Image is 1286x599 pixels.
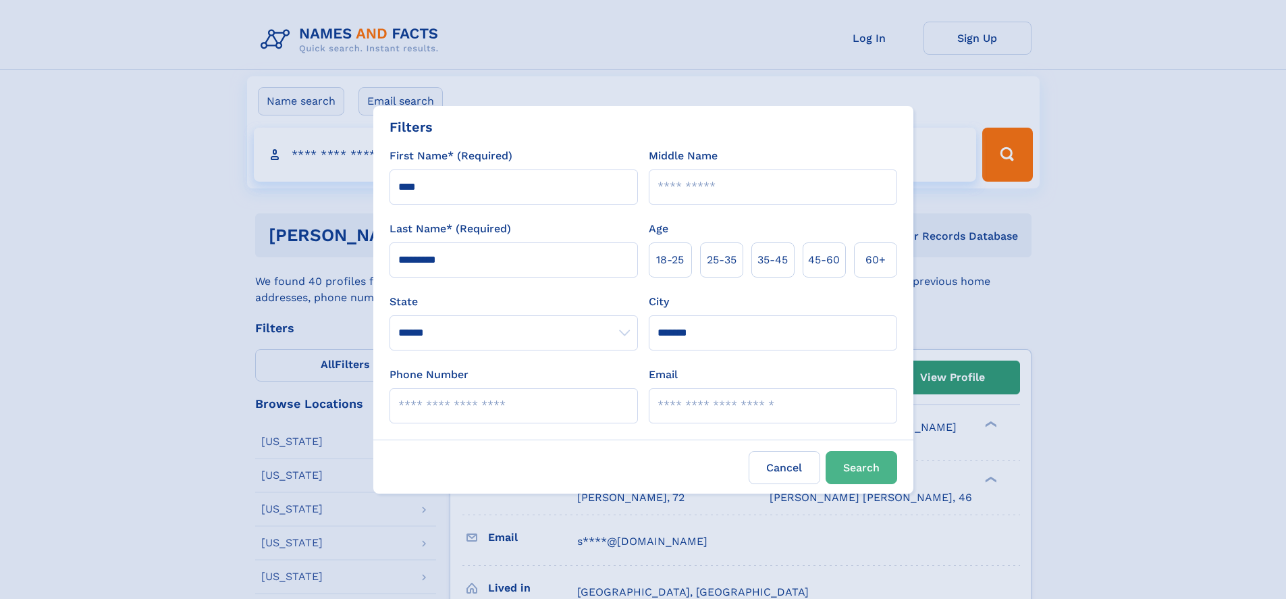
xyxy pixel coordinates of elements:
label: State [390,294,638,310]
span: 18‑25 [656,252,684,268]
label: First Name* (Required) [390,148,512,164]
span: 25‑35 [707,252,736,268]
div: Filters [390,117,433,137]
label: Age [649,221,668,237]
span: 35‑45 [757,252,788,268]
label: Last Name* (Required) [390,221,511,237]
label: Cancel [749,451,820,484]
button: Search [826,451,897,484]
label: Phone Number [390,367,468,383]
label: Middle Name [649,148,718,164]
span: 45‑60 [808,252,840,268]
span: 60+ [865,252,886,268]
label: City [649,294,669,310]
label: Email [649,367,678,383]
